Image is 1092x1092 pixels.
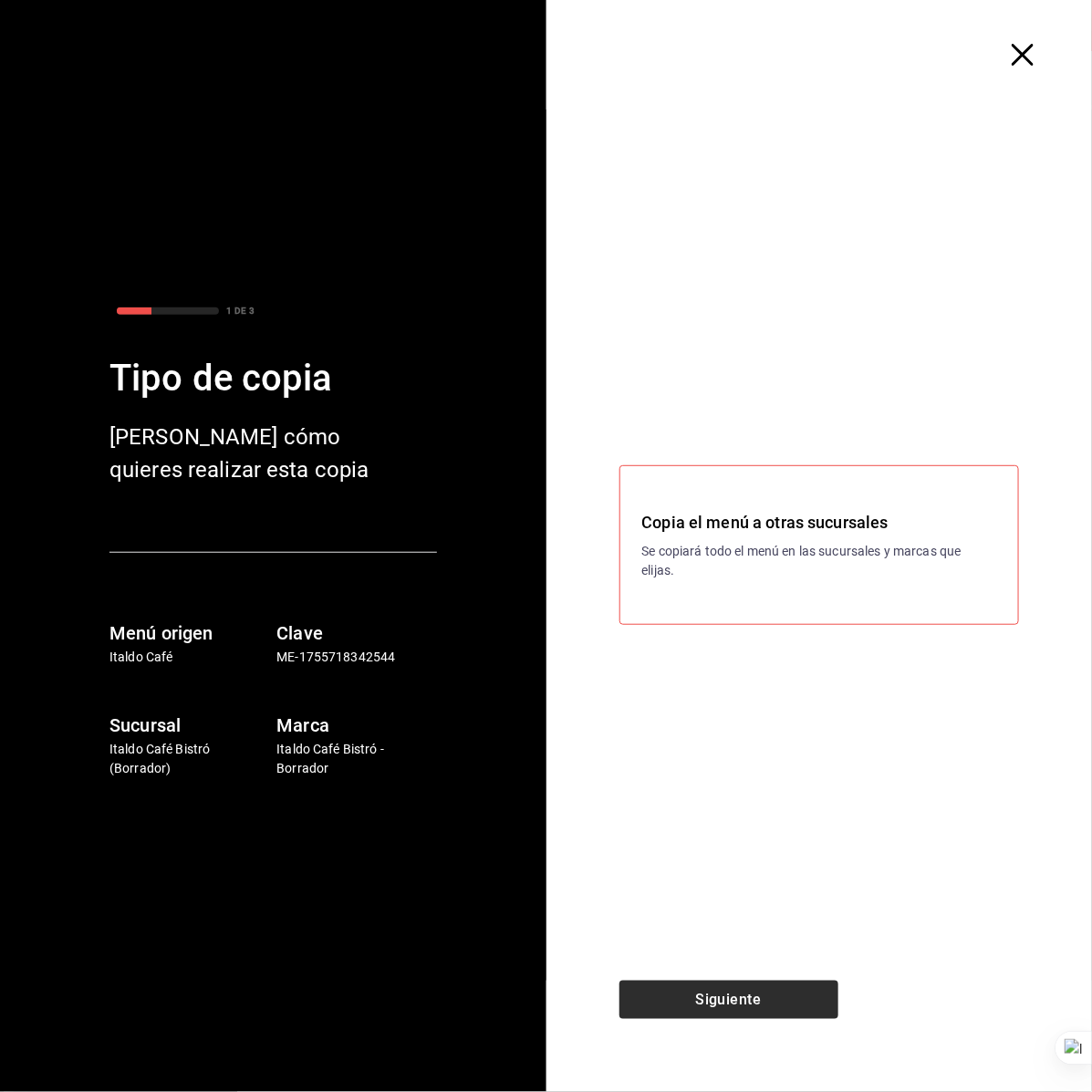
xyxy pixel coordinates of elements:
[642,542,997,580] p: Se copiará todo el menú en las sucursales y marcas que elijas.
[276,648,436,667] p: ME-1755718342544
[109,619,269,648] h6: Menú origen
[109,351,437,406] div: Tipo de copia
[109,421,401,486] div: [PERSON_NAME] cómo quieres realizar esta copia
[109,711,269,740] h6: Sucursal
[109,648,269,667] p: Italdo Café
[226,304,255,317] div: 1 DE 3
[276,619,436,648] h6: Clave
[276,740,436,778] p: Italdo Café Bistró - Borrador
[642,510,997,535] h3: Copia el menú a otras sucursales
[276,711,436,740] h6: Marca
[109,740,269,778] p: Italdo Café Bistró (Borrador)
[619,981,838,1019] button: Siguiente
